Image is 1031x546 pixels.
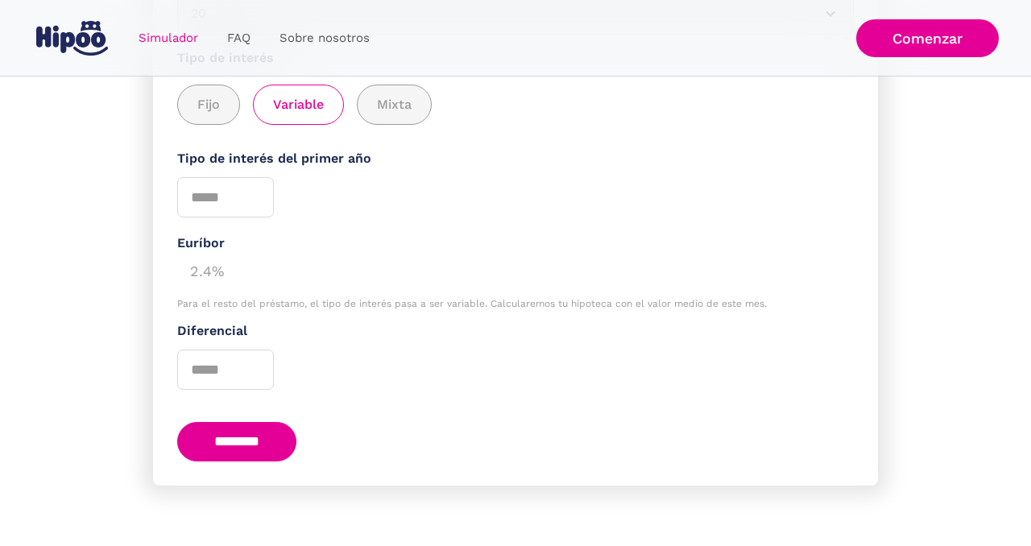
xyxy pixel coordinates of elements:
[177,149,854,169] label: Tipo de interés del primer año
[177,254,854,286] div: 2.4%
[265,23,384,54] a: Sobre nosotros
[377,95,412,115] span: Mixta
[856,19,999,57] a: Comenzar
[124,23,213,54] a: Simulador
[213,23,265,54] a: FAQ
[197,95,220,115] span: Fijo
[32,14,111,62] a: home
[177,234,854,254] div: Euríbor
[273,95,324,115] span: Variable
[177,321,854,341] label: Diferencial
[177,85,854,126] div: add_description_here
[177,298,854,309] div: Para el resto del préstamo, el tipo de interés pasa a ser variable. Calcularemos tu hipoteca con ...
